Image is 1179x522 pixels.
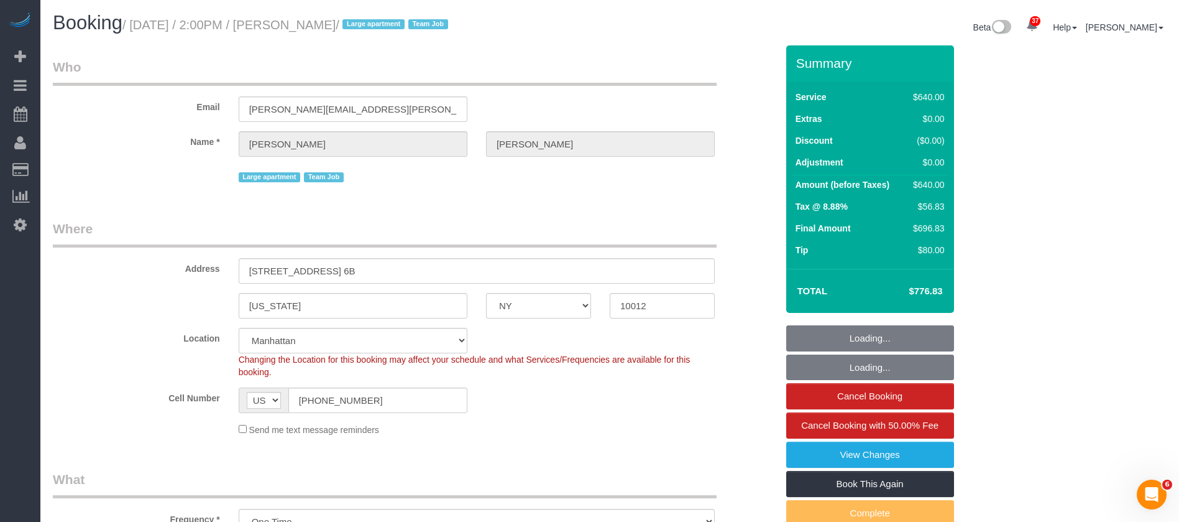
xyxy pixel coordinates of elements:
[801,420,938,431] span: Cancel Booking with 50.00% Fee
[796,91,827,103] label: Service
[796,113,822,125] label: Extras
[53,58,717,86] legend: Who
[486,131,715,157] input: Last Name
[871,286,942,297] h4: $776.83
[786,471,954,497] a: Book This Again
[796,200,848,213] label: Tax @ 8.88%
[288,388,467,413] input: Cell Number
[1086,22,1163,32] a: [PERSON_NAME]
[908,113,944,125] div: $0.00
[991,20,1011,36] img: New interface
[239,96,467,122] input: Email
[44,328,229,345] label: Location
[908,91,944,103] div: $640.00
[796,56,948,70] h3: Summary
[408,19,448,29] span: Team Job
[239,131,467,157] input: First Name
[53,12,122,34] span: Booking
[44,388,229,404] label: Cell Number
[908,179,944,191] div: $640.00
[796,222,851,235] label: Final Amount
[610,293,715,319] input: Zip Code
[1162,480,1172,490] span: 6
[53,220,717,248] legend: Where
[122,18,452,32] small: / [DATE] / 2:00PM / [PERSON_NAME]
[239,355,690,377] span: Changing the Location for this booking may affect your schedule and what Services/Frequencies are...
[304,172,344,182] span: Team Job
[908,134,944,147] div: ($0.00)
[796,134,833,147] label: Discount
[44,131,229,148] label: Name *
[1020,12,1044,40] a: 37
[786,383,954,409] a: Cancel Booking
[908,222,944,235] div: $696.83
[973,22,1012,32] a: Beta
[239,172,300,182] span: Large apartment
[908,156,944,169] div: $0.00
[336,18,451,32] span: /
[786,412,954,439] a: Cancel Booking with 50.00% Fee
[239,293,467,319] input: City
[796,244,809,256] label: Tip
[1053,22,1077,32] a: Help
[44,96,229,113] label: Email
[908,200,944,213] div: $56.83
[7,12,32,30] img: Automaid Logo
[1030,16,1040,26] span: 37
[44,258,229,275] label: Address
[249,425,379,435] span: Send me text message reminders
[786,442,954,468] a: View Changes
[342,19,404,29] span: Large apartment
[796,179,889,191] label: Amount (before Taxes)
[53,470,717,498] legend: What
[908,244,944,256] div: $80.00
[797,286,828,296] strong: Total
[1137,480,1167,510] iframe: Intercom live chat
[796,156,843,169] label: Adjustment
